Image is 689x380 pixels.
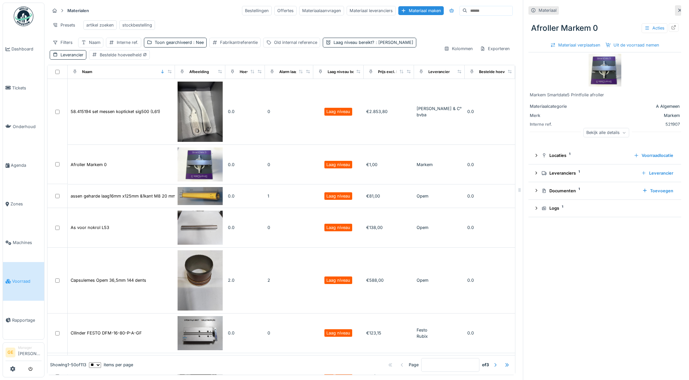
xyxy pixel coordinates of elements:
[178,250,223,311] img: Capsulemes Opem 36,5mm 144 dents
[583,128,629,137] div: Bekijk alle details
[192,40,204,45] span: : Nee
[467,224,512,231] div: 0.0
[417,106,462,117] span: [PERSON_NAME] & C° bvba
[3,301,44,339] a: Rapportage
[267,193,311,199] div: 1
[267,330,311,336] div: 0
[228,108,262,115] div: 0.0
[274,39,317,46] div: Old internal reference
[539,7,557,13] div: Materiaal
[640,186,676,195] div: Toevoegen
[639,169,676,178] div: Leverancier
[12,317,42,323] span: Rapportage
[374,40,413,45] span: : [PERSON_NAME]
[366,193,411,199] div: €81,00
[82,69,92,75] div: Naam
[240,69,263,75] div: Hoeveelheid
[347,6,396,15] div: Materiaal leveranciers
[467,330,512,336] div: 0.0
[528,20,681,37] div: Afroller Markem 0
[50,38,76,47] div: Filters
[267,108,311,115] div: 0
[417,334,428,339] span: Rubix
[299,6,344,15] div: Materiaalaanvragen
[71,161,107,168] div: Afroller Markem 0
[242,6,272,15] div: Bestellingen
[6,348,15,357] li: GE
[479,69,518,75] div: Bestelde hoeveelheid
[589,54,621,86] img: Afroller Markem 0
[50,362,86,368] div: Showing 1 - 50 of 113
[378,69,403,75] div: Prijs excl. btw
[155,39,204,46] div: Toon gearchiveerd
[467,193,512,199] div: 0.0
[178,147,223,181] img: Afroller Markem 0
[89,39,100,46] div: Naam
[178,316,223,350] img: Cilinder FESTO DFM-16-80-P-A-GF
[328,69,364,75] div: Laag niveau bereikt?
[274,6,297,15] div: Offertes
[65,8,92,14] strong: Materialen
[531,149,679,161] summary: Locaties1Voorraadlocatie
[14,7,33,26] img: Badge_color-CXgf-gQk.svg
[531,202,679,215] summary: Logs1
[398,6,444,15] div: Materiaal maken
[326,224,350,231] div: Laag niveau
[6,345,42,361] a: GE Manager[PERSON_NAME]
[267,161,311,168] div: 0
[60,52,83,58] div: Leverancier
[3,262,44,301] a: Voorraad
[18,345,42,350] div: Manager
[18,345,42,359] li: [PERSON_NAME]
[117,39,138,46] div: Interne ref.
[477,44,513,53] div: Exporteren
[631,151,676,160] div: Voorraadlocatie
[3,30,44,68] a: Dashboard
[603,41,662,49] div: Uit de voorraad nemen
[366,161,411,168] div: €1,00
[542,170,636,176] div: Leveranciers
[417,194,428,199] span: Opem
[467,108,512,115] div: 0.0
[531,167,679,179] summary: Leveranciers1Leverancier
[530,112,579,119] div: Merk
[417,328,427,332] span: Festo
[530,121,579,127] div: Interne ref.
[581,121,680,127] div: 521907
[10,201,42,207] span: Zones
[267,224,311,231] div: 0
[267,277,311,283] div: 2
[542,205,673,211] div: Logs
[11,162,42,168] span: Agenda
[122,22,152,28] div: stockbestelling
[581,103,680,109] div: A Algemeen
[326,193,350,199] div: Laag niveau
[542,188,637,194] div: Documenten
[89,362,133,368] div: items per page
[467,277,512,283] div: 0.0
[366,277,411,283] div: €588,00
[581,112,680,119] div: Markem
[3,107,44,146] a: Onderhoud
[228,224,262,231] div: 0.0
[326,161,350,168] div: Laag niveau
[531,185,679,197] summary: Documenten1Toevoegen
[326,277,350,283] div: Laag niveau
[417,162,433,167] span: Markem
[71,277,146,283] div: Capsulemes Opem 36,5mm 144 dents
[409,362,419,368] div: Page
[13,239,42,246] span: Machines
[467,161,512,168] div: 0.0
[548,41,603,49] div: Materiaal verplaatsen
[417,278,428,283] span: Opem
[178,82,223,142] img: 58.415194 set messen kopticket sig500 (L61)
[542,152,629,159] div: Locaties
[71,224,109,231] div: As voor nokrol L53
[71,330,142,336] div: Cilinder FESTO DFM-16-80-P-A-GF
[228,330,262,336] div: 0.0
[228,193,262,199] div: 0.0
[12,278,42,284] span: Voorraad
[3,223,44,262] a: Machines
[366,224,411,231] div: €138,00
[326,108,350,115] div: Laag niveau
